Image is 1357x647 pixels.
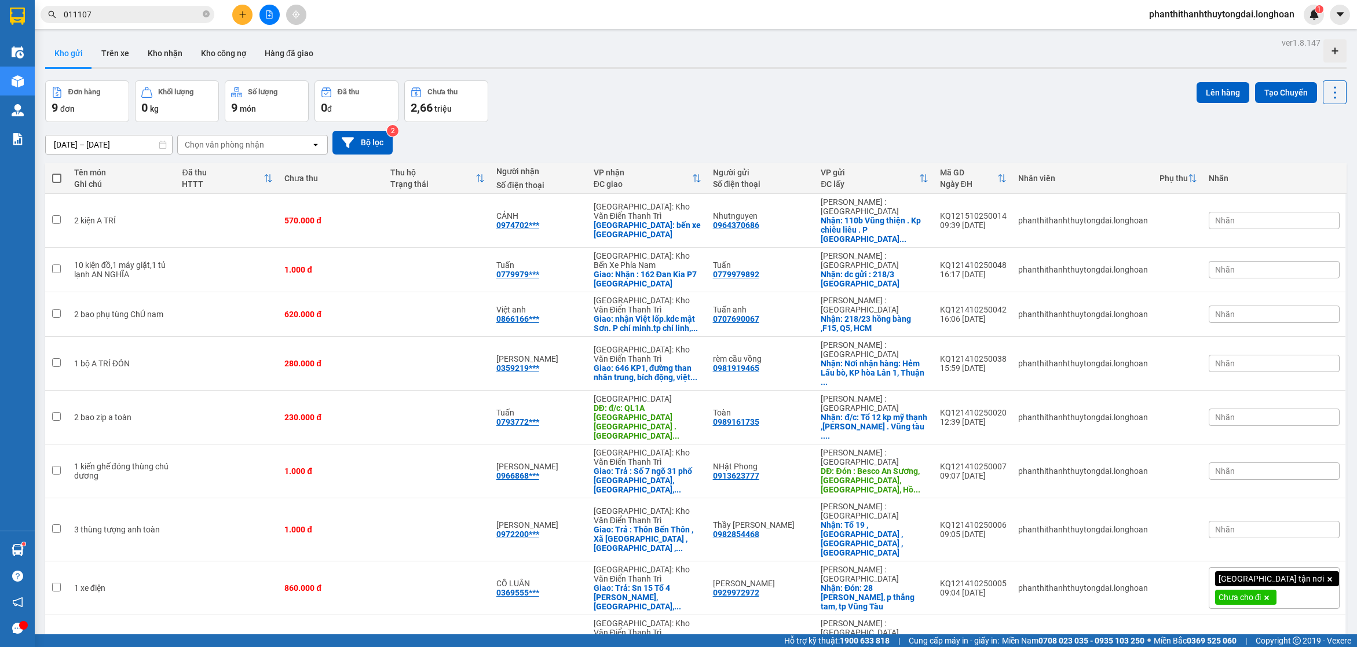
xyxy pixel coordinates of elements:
[12,623,23,634] span: message
[74,359,171,368] div: 1 bộ A TRÍ ĐÓN
[1018,466,1148,476] div: phanthithanhthuytongdai.longhoan
[92,39,138,67] button: Trên xe
[338,88,359,96] div: Đã thu
[594,565,701,583] div: [GEOGRAPHIC_DATA]: Kho Văn Điển Thanh Trì
[940,260,1007,270] div: KQ121410250048
[411,101,433,115] span: 2,66
[713,588,759,597] div: 0929972972
[255,39,323,67] button: Hàng đã giao
[284,466,379,476] div: 1.000 đ
[265,10,273,19] span: file-add
[52,101,58,115] span: 9
[594,448,701,466] div: [GEOGRAPHIC_DATA]: Kho Văn Điển Thanh Trì
[1219,592,1261,602] span: Chưa cho đi
[672,431,679,440] span: ...
[940,270,1007,279] div: 16:17 [DATE]
[12,133,24,145] img: solution-icon
[594,525,701,553] div: Giao: Trả : Thôn Bến Thôn , Xã Thăng Long , Kinh Môn , Hải Dương
[74,216,171,225] div: 2 kiện A TRÍ
[823,431,830,440] span: ...
[239,10,247,19] span: plus
[1215,216,1235,225] span: Nhãn
[496,579,582,588] div: CÔ LUÂN
[594,619,701,637] div: [GEOGRAPHIC_DATA]: Kho Văn Điển Thanh Trì
[821,314,928,333] div: Nhận: 218/23 hồng bàng ,F15, Q5, HCM
[496,408,582,417] div: Tuấn
[12,75,24,87] img: warehouse-icon
[815,163,934,194] th: Toggle SortBy
[899,234,906,244] span: ...
[1018,265,1148,274] div: phanthithanhthuytongdai.longhoan
[713,260,810,270] div: Tuấn
[496,462,582,471] div: Nguyễn Cường
[176,163,279,194] th: Toggle SortBy
[496,181,582,190] div: Số điện thoại
[1309,9,1319,20] img: icon-new-feature
[821,340,928,359] div: [PERSON_NAME] : [GEOGRAPHIC_DATA]
[821,502,928,520] div: [PERSON_NAME] : [GEOGRAPHIC_DATA]
[940,305,1007,314] div: KQ121410250042
[821,270,928,288] div: Nhận: dc gửi : 218/3 Vườn Lài Tân Phú
[1018,583,1148,593] div: phanthithanhthuytongdai.longhoan
[284,525,379,534] div: 1.000 đ
[203,9,210,20] span: close-circle
[594,202,701,220] div: [GEOGRAPHIC_DATA]: Kho Văn Điển Thanh Trì
[676,543,683,553] span: ...
[821,296,928,314] div: [PERSON_NAME] : [GEOGRAPHIC_DATA]
[138,39,192,67] button: Kho nhận
[713,471,759,480] div: 0913623777
[12,544,24,556] img: warehouse-icon
[1038,636,1144,645] strong: 0708 023 035 - 0935 103 250
[940,354,1007,363] div: KQ121410250038
[821,413,928,440] div: Nhận: đ/c: Tổ 12 kp mỹ thạnh ,p mỹ xuân . Vũng tàu . Tphcm
[1335,9,1345,20] span: caret-down
[594,251,701,270] div: [GEOGRAPHIC_DATA]: Kho Bến Xe Phía Nam
[390,179,476,189] div: Trạng thái
[284,174,379,183] div: Chưa thu
[192,39,255,67] button: Kho công nợ
[821,619,928,637] div: [PERSON_NAME] : [GEOGRAPHIC_DATA]
[141,101,148,115] span: 0
[713,305,810,314] div: Tuấn anh
[1215,310,1235,319] span: Nhãn
[713,363,759,373] div: 0981919465
[940,314,1007,323] div: 16:06 [DATE]
[182,168,264,177] div: Đã thu
[150,104,159,113] span: kg
[784,634,890,647] span: Hỗ trợ kỹ thuật:
[385,163,491,194] th: Toggle SortBy
[909,634,999,647] span: Cung cấp máy in - giấy in:
[690,373,697,382] span: ...
[940,520,1007,530] div: KQ121410250006
[940,530,1007,539] div: 09:05 [DATE]
[594,296,701,314] div: [GEOGRAPHIC_DATA]: Kho Văn Điển Thanh Trì
[821,179,919,189] div: ĐC lấy
[594,394,701,403] div: [GEOGRAPHIC_DATA]
[292,10,300,19] span: aim
[940,471,1007,480] div: 09:07 [DATE]
[713,417,759,427] div: 0989161735
[1018,359,1148,368] div: phanthithanhthuytongdai.longhoan
[821,377,828,387] span: ...
[1330,5,1350,25] button: caret-down
[821,466,928,494] div: DĐ: Đón : Besco An Sương, Trung Mỹ Tây, Quận 12, Hồ Chí Minh
[46,135,172,154] input: Select a date range.
[821,359,928,387] div: Nhận: Nơi nhận hàng: Hẻm Lẩu bò, KP hòa Lân 1, Thuận Giao, Thuận an. bình Dương
[496,520,582,530] div: Hoàng Văn Bắc
[74,168,171,177] div: Tên món
[713,530,759,539] div: 0982854468
[1317,5,1321,13] span: 1
[135,80,219,122] button: Khối lượng0kg
[840,636,890,645] strong: 1900 633 818
[940,179,997,189] div: Ngày ĐH
[940,417,1007,427] div: 12:39 [DATE]
[1255,82,1317,103] button: Tạo Chuyến
[496,260,582,270] div: Tuấn
[1018,310,1148,319] div: phanthithanhthuytongdai.longhoan
[311,140,320,149] svg: open
[1245,634,1247,647] span: |
[1018,216,1148,225] div: phanthithanhthuytongdai.longhoan
[1018,525,1148,534] div: phanthithanhthuytongdai.longhoan
[12,571,23,582] span: question-circle
[934,163,1012,194] th: Toggle SortBy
